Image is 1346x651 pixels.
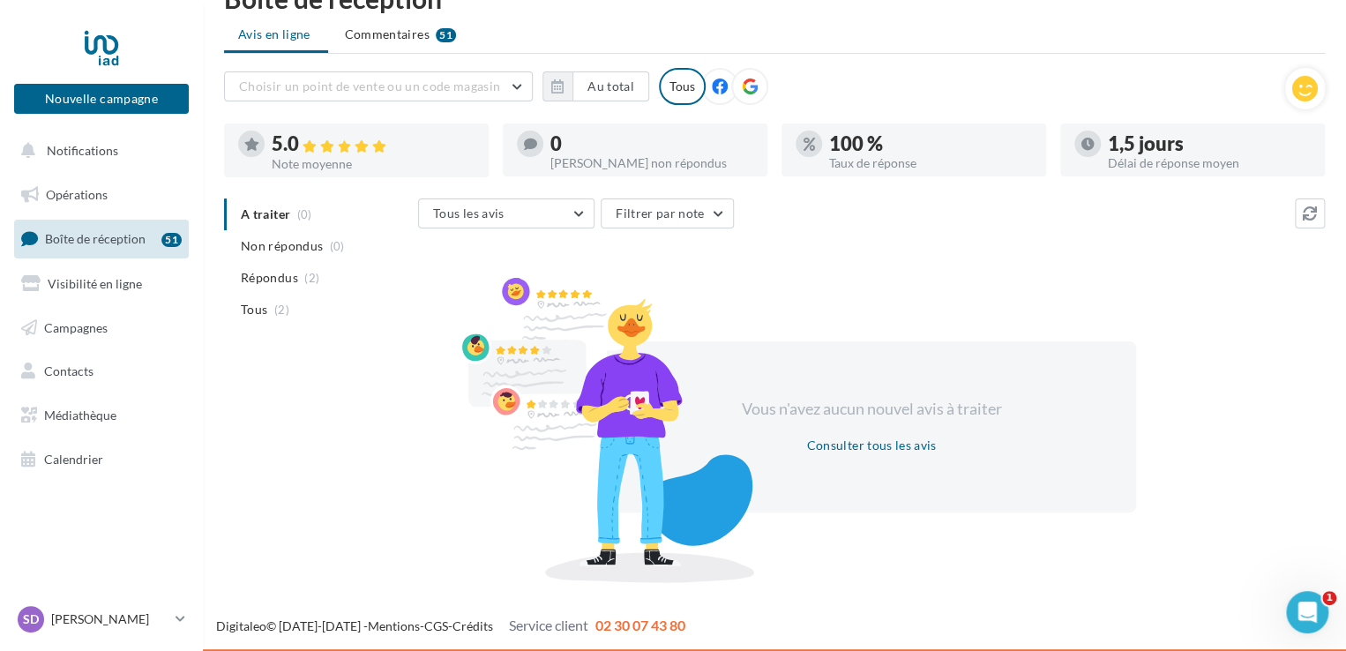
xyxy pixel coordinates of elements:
[1286,591,1328,633] iframe: Intercom live chat
[601,198,734,228] button: Filtrer par note
[241,269,298,287] span: Répondus
[46,187,108,202] span: Opérations
[47,143,118,158] span: Notifications
[11,441,192,478] a: Calendrier
[1108,157,1311,169] div: Délai de réponse moyen
[274,303,289,317] span: (2)
[595,617,685,633] span: 02 30 07 43 80
[11,266,192,303] a: Visibilité en ligne
[272,158,475,170] div: Note moyenne
[44,319,108,334] span: Campagnes
[11,310,192,347] a: Campagnes
[345,26,430,43] span: Commentaires
[48,276,142,291] span: Visibilité en ligne
[44,452,103,467] span: Calendrier
[241,237,323,255] span: Non répondus
[224,71,533,101] button: Choisir un point de vente ou un code magasin
[436,28,456,42] div: 51
[829,134,1032,153] div: 100 %
[11,132,185,169] button: Notifications
[550,157,753,169] div: [PERSON_NAME] non répondus
[330,239,345,253] span: (0)
[51,610,168,628] p: [PERSON_NAME]
[304,271,319,285] span: (2)
[14,84,189,114] button: Nouvelle campagne
[433,206,505,221] span: Tous les avis
[542,71,649,101] button: Au total
[509,617,588,633] span: Service client
[241,301,267,318] span: Tous
[1322,591,1336,605] span: 1
[659,68,706,105] div: Tous
[44,363,93,378] span: Contacts
[216,618,685,633] span: © [DATE]-[DATE] - - -
[11,220,192,258] a: Boîte de réception51
[216,618,266,633] a: Digitaleo
[45,231,146,246] span: Boîte de réception
[239,79,500,94] span: Choisir un point de vente ou un code magasin
[272,134,475,154] div: 5.0
[799,435,943,456] button: Consulter tous les avis
[424,618,448,633] a: CGS
[829,157,1032,169] div: Taux de réponse
[23,610,39,628] span: SD
[1108,134,1311,153] div: 1,5 jours
[44,408,116,423] span: Médiathèque
[161,233,182,247] div: 51
[11,397,192,434] a: Médiathèque
[368,618,420,633] a: Mentions
[452,618,493,633] a: Crédits
[11,176,192,213] a: Opérations
[550,134,753,153] div: 0
[720,398,1023,421] div: Vous n'avez aucun nouvel avis à traiter
[11,353,192,390] a: Contacts
[418,198,594,228] button: Tous les avis
[14,602,189,636] a: SD [PERSON_NAME]
[572,71,649,101] button: Au total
